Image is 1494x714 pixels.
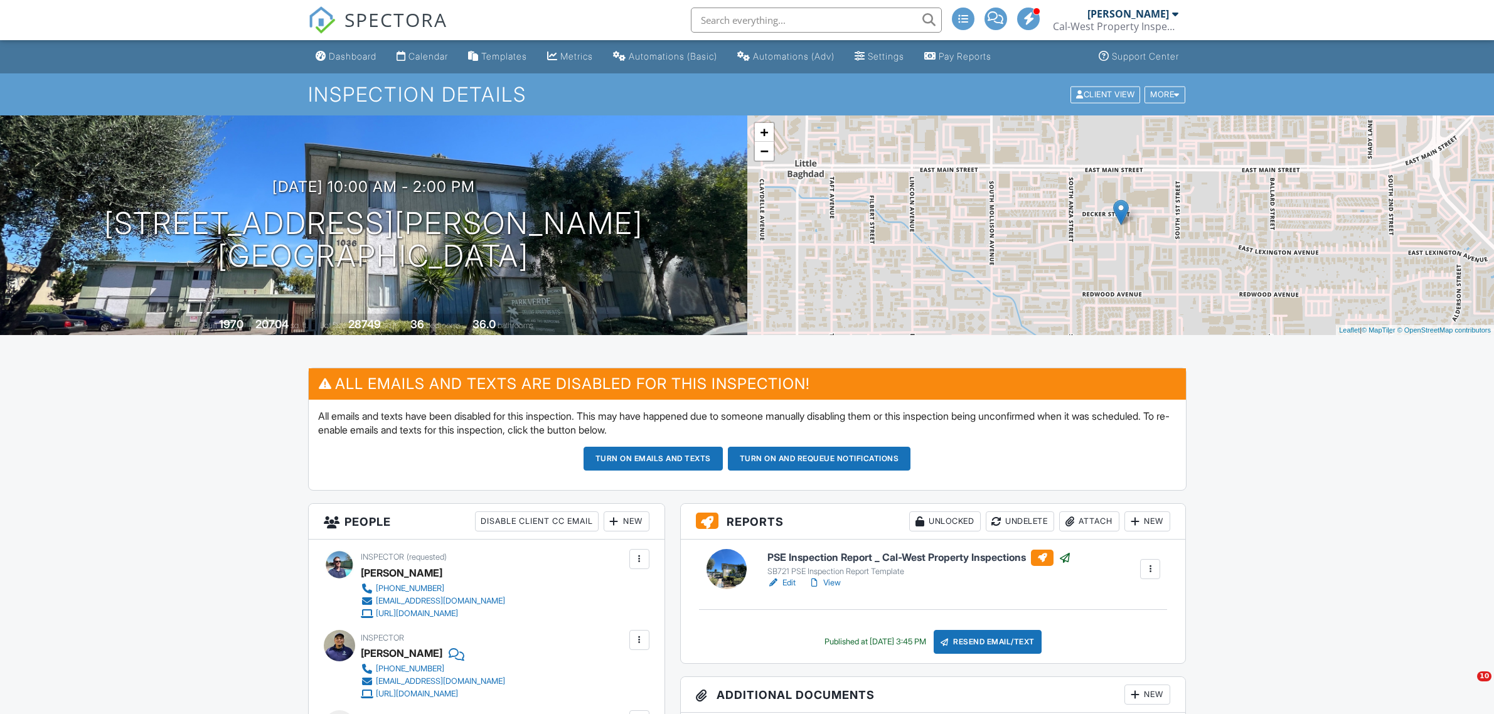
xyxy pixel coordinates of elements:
div: Attach [1059,511,1119,531]
a: [PHONE_NUMBER] [361,582,505,595]
a: Pay Reports [919,45,996,68]
h1: Inspection Details [308,83,1187,105]
h6: PSE Inspection Report _ Cal-West Property Inspections [767,550,1071,566]
div: [URL][DOMAIN_NAME] [376,609,458,619]
div: | [1336,325,1494,336]
a: [URL][DOMAIN_NAME] [361,607,505,620]
div: 28749 [348,317,381,331]
span: Built [203,321,217,330]
div: [EMAIL_ADDRESS][DOMAIN_NAME] [376,676,505,686]
iframe: Intercom live chat [1451,671,1481,701]
h3: Reports [681,504,1186,540]
div: More [1145,86,1185,103]
a: [URL][DOMAIN_NAME] [361,688,505,700]
div: [EMAIL_ADDRESS][DOMAIN_NAME] [376,596,505,606]
span: bedrooms [426,321,461,330]
div: Cal-West Property Inspections [1053,20,1178,33]
a: © OpenStreetMap contributors [1397,326,1491,334]
h3: Additional Documents [681,677,1186,713]
a: Automations (Advanced) [732,45,840,68]
button: Turn on and Requeue Notifications [728,447,911,471]
span: Inspector [361,552,404,562]
img: The Best Home Inspection Software - Spectora [308,6,336,34]
span: sq.ft. [383,321,398,330]
div: Dashboard [329,51,376,61]
div: Disable Client CC Email [475,511,599,531]
div: Published at [DATE] 3:45 PM [824,637,926,647]
a: Zoom in [755,123,774,142]
h3: [DATE] 10:00 am - 2:00 pm [272,178,475,195]
div: 1970 [219,317,243,331]
a: Templates [463,45,532,68]
div: [PERSON_NAME] [1087,8,1169,20]
div: [PERSON_NAME] [361,563,442,582]
span: Inspector [361,633,404,642]
div: 36.0 [472,317,496,331]
span: Lot Size [320,321,346,330]
a: Dashboard [311,45,382,68]
div: Metrics [560,51,593,61]
a: Support Center [1094,45,1184,68]
div: Client View [1070,86,1140,103]
div: Settings [868,51,904,61]
a: [EMAIL_ADDRESS][DOMAIN_NAME] [361,595,505,607]
div: Pay Reports [939,51,991,61]
div: Automations (Basic) [629,51,717,61]
div: Unlocked [909,511,981,531]
div: Resend Email/Text [934,630,1042,654]
div: New [604,511,649,531]
div: Automations (Adv) [753,51,835,61]
a: [EMAIL_ADDRESS][DOMAIN_NAME] [361,675,505,688]
span: sq. ft. [291,321,308,330]
a: Zoom out [755,142,774,161]
a: [PHONE_NUMBER] [361,663,505,675]
div: [PERSON_NAME] [361,644,442,663]
a: View [808,577,841,589]
div: [PHONE_NUMBER] [376,664,444,674]
a: SPECTORA [308,17,447,43]
a: © MapTiler [1362,326,1395,334]
a: Settings [850,45,909,68]
div: 36 [410,317,424,331]
div: Calendar [408,51,448,61]
div: New [1124,511,1170,531]
a: Calendar [392,45,453,68]
div: [PHONE_NUMBER] [376,583,444,594]
div: SB721 PSE Inspection Report Template [767,567,1071,577]
div: New [1124,685,1170,705]
p: All emails and texts have been disabled for this inspection. This may have happened due to someon... [318,409,1177,437]
h3: All emails and texts are disabled for this inspection! [309,368,1186,399]
a: Automations (Basic) [608,45,722,68]
span: (requested) [407,552,447,562]
input: Search everything... [691,8,942,33]
div: Support Center [1112,51,1179,61]
h1: [STREET_ADDRESS][PERSON_NAME] [GEOGRAPHIC_DATA] [104,207,643,274]
a: Metrics [542,45,598,68]
h3: People [309,504,664,540]
div: [URL][DOMAIN_NAME] [376,689,458,699]
span: SPECTORA [344,6,447,33]
div: 20704 [255,317,289,331]
div: Undelete [986,511,1054,531]
a: Client View [1069,89,1143,99]
div: Templates [481,51,527,61]
a: Edit [767,577,796,589]
a: PSE Inspection Report _ Cal-West Property Inspections SB721 PSE Inspection Report Template [767,550,1071,577]
a: Leaflet [1339,326,1360,334]
span: 10 [1477,671,1491,681]
button: Turn on emails and texts [584,447,723,471]
span: bathrooms [498,321,533,330]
